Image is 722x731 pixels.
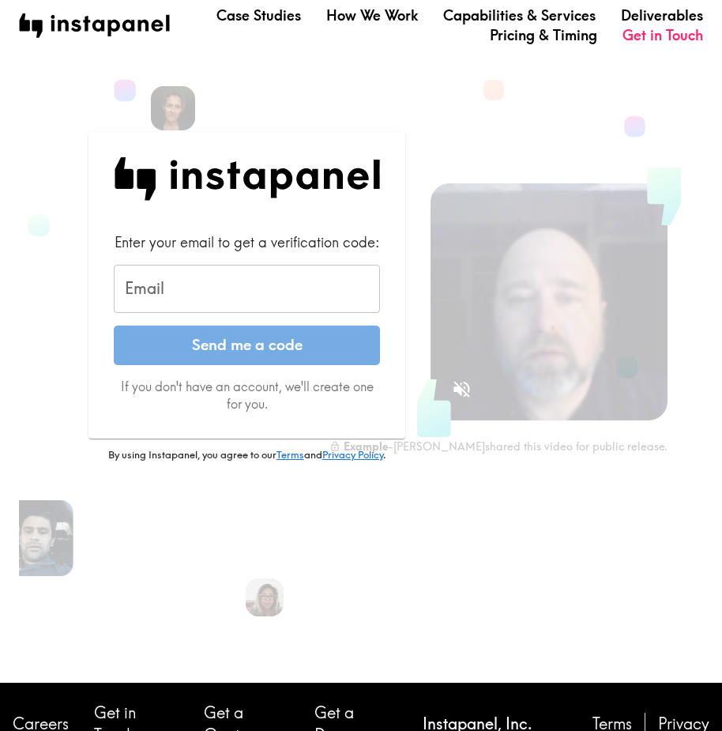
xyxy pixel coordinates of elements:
a: Pricing & Timing [490,25,597,45]
a: Capabilities & Services [443,6,596,25]
img: Giannina [151,86,195,130]
a: Get in Touch [622,25,703,45]
div: - [PERSON_NAME] shared this video for public release. [329,439,667,454]
img: Aileen [246,578,284,616]
a: Case Studies [216,6,301,25]
img: instapanel [19,13,170,38]
b: Example [344,439,388,454]
a: Privacy Policy [322,448,383,461]
a: Terms [276,448,304,461]
button: Sound is off [445,372,479,406]
div: Enter your email to get a verification code: [114,232,380,252]
button: Send me a code [114,326,380,365]
p: If you don't have an account, we'll create one for you. [114,378,380,413]
a: Deliverables [621,6,703,25]
img: Instapanel [114,157,380,201]
a: How We Work [326,6,418,25]
p: By using Instapanel, you agree to our and . [88,448,405,462]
